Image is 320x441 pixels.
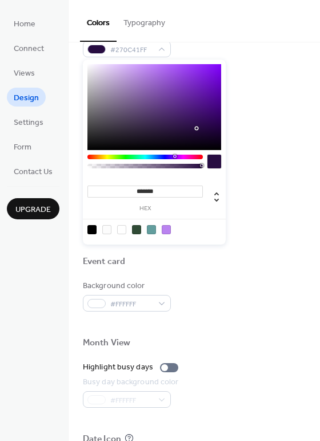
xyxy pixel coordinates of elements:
[14,117,43,129] span: Settings
[87,225,97,234] div: rgb(0, 0, 0)
[15,204,51,216] span: Upgrade
[14,141,31,153] span: Form
[110,44,153,56] span: #270C41FF
[7,198,59,219] button: Upgrade
[83,280,169,292] div: Background color
[83,256,125,268] div: Event card
[83,337,130,349] div: Month View
[83,361,153,373] div: Highlight busy days
[14,166,53,178] span: Contact Us
[7,162,59,180] a: Contact Us
[102,225,111,234] div: rgb(252, 252, 252)
[7,137,38,156] a: Form
[14,68,35,80] span: Views
[14,43,44,55] span: Connect
[7,63,42,82] a: Views
[147,225,156,234] div: rgb(99, 158, 158)
[110,298,153,310] span: #FFFFFF
[7,112,50,131] a: Settings
[162,225,171,234] div: rgb(186, 131, 240)
[14,92,39,104] span: Design
[14,18,35,30] span: Home
[7,88,46,107] a: Design
[132,225,141,234] div: rgb(48, 75, 54)
[7,14,42,33] a: Home
[83,376,179,388] div: Busy day background color
[87,206,203,212] label: hex
[7,38,51,57] a: Connect
[117,225,126,234] div: rgb(255, 255, 255)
